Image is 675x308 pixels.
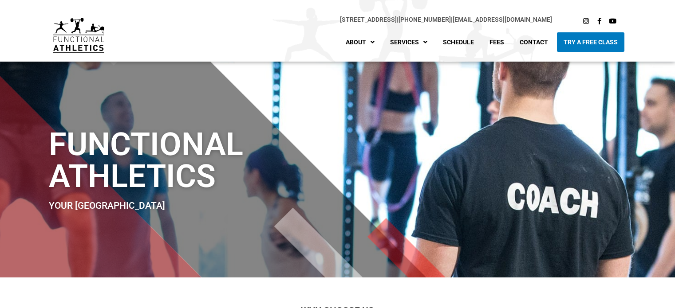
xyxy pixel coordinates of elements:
span: | [340,16,399,23]
a: Schedule [436,32,481,52]
p: | [122,15,552,25]
a: [PHONE_NUMBER] [399,16,451,23]
h2: Your [GEOGRAPHIC_DATA] [49,201,392,211]
h1: Functional Athletics [49,129,392,192]
img: default-logo [53,18,104,53]
a: Try A Free Class [557,32,624,52]
a: Contact [513,32,555,52]
a: About [339,32,381,52]
a: [EMAIL_ADDRESS][DOMAIN_NAME] [453,16,552,23]
a: Fees [483,32,511,52]
a: [STREET_ADDRESS] [340,16,397,23]
a: Services [383,32,434,52]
